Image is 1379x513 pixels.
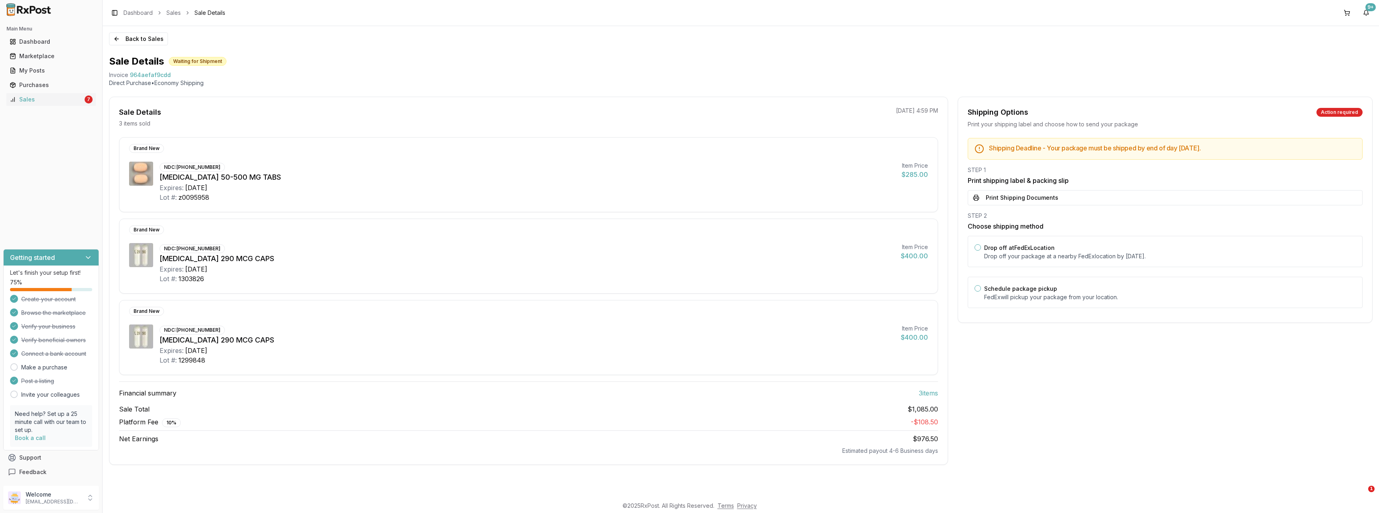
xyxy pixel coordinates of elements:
span: 964aefaf9cdd [130,71,171,79]
span: $976.50 [913,435,938,443]
p: [EMAIL_ADDRESS][DOMAIN_NAME] [26,499,81,505]
button: Sales7 [3,93,99,106]
div: [MEDICAL_DATA] 290 MCG CAPS [160,253,894,264]
img: Linzess 290 MCG CAPS [129,243,153,267]
button: Support [3,450,99,465]
div: $400.00 [901,333,928,342]
h2: Main Menu [6,26,96,32]
h5: Shipping Deadline - Your package must be shipped by end of day [DATE] . [989,145,1356,151]
div: [MEDICAL_DATA] 290 MCG CAPS [160,335,894,346]
a: Dashboard [6,34,96,49]
p: FedEx will pickup your package from your location. [984,293,1356,301]
div: My Posts [10,67,93,75]
div: NDC: [PHONE_NUMBER] [160,163,225,172]
img: Linzess 290 MCG CAPS [129,324,153,349]
h3: Print shipping label & packing slip [968,176,1363,185]
div: Expires: [160,183,184,193]
div: NDC: [PHONE_NUMBER] [160,244,225,253]
div: $285.00 [902,170,928,179]
h3: Getting started [10,253,55,262]
div: Lot #: [160,193,177,202]
div: Brand New [129,225,164,234]
span: Connect a bank account [21,350,86,358]
button: Print Shipping Documents [968,190,1363,205]
img: RxPost Logo [3,3,55,16]
div: Item Price [901,243,928,251]
p: [DATE] 4:59 PM [896,107,938,115]
div: Brand New [129,307,164,316]
div: STEP 1 [968,166,1363,174]
div: Item Price [902,162,928,170]
label: Drop off at FedEx Location [984,244,1055,251]
a: Marketplace [6,49,96,63]
h3: Choose shipping method [968,221,1363,231]
div: Print your shipping label and choose how to send your package [968,120,1363,128]
span: Browse the marketplace [21,309,86,317]
span: Post a listing [21,377,54,385]
button: Purchases [3,79,99,91]
button: Feedback [3,465,99,479]
span: 3 item s [919,388,938,398]
p: Need help? Set up a 25 minute call with our team to set up. [15,410,87,434]
a: Purchases [6,78,96,92]
a: Terms [718,502,734,509]
div: Sale Details [119,107,161,118]
iframe: Intercom live chat [1352,486,1371,505]
h1: Sale Details [109,55,164,68]
p: Let's finish your setup first! [10,269,92,277]
a: My Posts [6,63,96,78]
div: [MEDICAL_DATA] 50-500 MG TABS [160,172,895,183]
div: Estimated payout 4-6 Business days [119,447,938,455]
div: Action required [1316,108,1363,117]
div: Invoice [109,71,128,79]
button: Back to Sales [109,32,168,45]
a: Sales [166,9,181,17]
div: 1303826 [178,274,204,284]
div: Sales [10,95,83,103]
a: Invite your colleagues [21,391,80,399]
span: Verify beneficial owners [21,336,86,344]
div: z0095958 [178,193,209,202]
span: Financial summary [119,388,176,398]
div: Waiting for Shipment [169,57,226,66]
div: STEP 2 [968,212,1363,220]
div: Lot #: [160,355,177,365]
div: Marketplace [10,52,93,60]
p: Direct Purchase • Economy Shipping [109,79,1373,87]
div: 1299848 [178,355,205,365]
div: [DATE] [185,264,207,274]
span: Verify your business [21,322,75,331]
nav: breadcrumb [123,9,225,17]
a: Dashboard [123,9,153,17]
p: Welcome [26,491,81,499]
div: Expires: [160,346,184,355]
div: Shipping Options [968,107,1028,118]
div: Lot #: [160,274,177,284]
div: NDC: [PHONE_NUMBER] [160,326,225,335]
span: Sale Details [194,9,225,17]
a: Sales7 [6,92,96,107]
span: Net Earnings [119,434,158,444]
div: Expires: [160,264,184,274]
a: Make a purchase [21,363,67,371]
div: $400.00 [901,251,928,261]
div: 7 [85,95,93,103]
div: [DATE] [185,346,207,355]
span: Platform Fee [119,417,181,427]
img: User avatar [8,491,21,504]
a: Privacy [737,502,757,509]
span: Feedback [19,468,47,476]
button: 9+ [1360,6,1373,19]
p: 3 items sold [119,120,150,128]
span: Sale Total [119,404,150,414]
span: 1 [1368,486,1375,492]
span: 75 % [10,278,22,286]
div: Dashboard [10,38,93,46]
div: [DATE] [185,183,207,193]
label: Schedule package pickup [984,285,1057,292]
div: 9+ [1365,3,1376,11]
span: $1,085.00 [908,404,938,414]
div: 10 % [162,418,181,427]
p: Drop off your package at a nearby FedEx location by [DATE] . [984,252,1356,260]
